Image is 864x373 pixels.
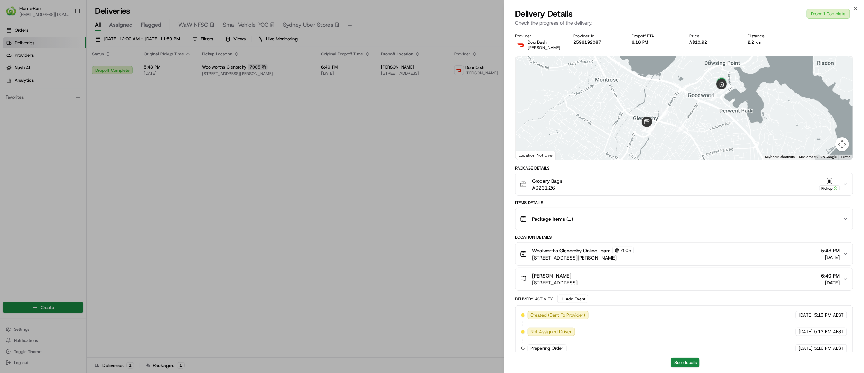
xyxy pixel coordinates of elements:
span: [DATE] [821,279,840,286]
div: Package Details [515,165,853,171]
span: Map data ©2025 Google [799,155,837,159]
span: Not Assigned Driver [531,329,572,335]
span: Grocery Bags [532,178,563,184]
div: Pickup [819,185,840,191]
span: Woolworths Glenorchy Online Team [532,247,611,254]
button: Pickup [819,178,840,191]
span: [DATE] [799,329,813,335]
a: Terms (opens in new tab) [841,155,850,159]
button: Keyboard shortcuts [765,155,795,160]
button: Map camera controls [835,137,849,151]
div: Price [690,33,737,39]
div: Dropoff ETA [632,33,679,39]
div: 2 [642,122,655,135]
span: A$231.26 [532,184,563,191]
span: Created (Sent To Provider) [531,312,585,318]
span: DoorDash [528,39,547,45]
div: Distance [748,33,795,39]
button: Grocery BagsA$231.26Pickup [516,173,853,195]
span: [DATE] [799,345,813,352]
img: Google [518,151,540,160]
span: [STREET_ADDRESS] [532,279,578,286]
button: Add Event [557,295,588,303]
div: Location Details [515,235,853,240]
span: Package Items ( 1 ) [532,216,573,222]
div: Location Not Live [516,151,556,160]
button: See details [671,358,700,367]
div: Items Details [515,200,853,206]
div: Delivery Activity [515,296,553,302]
button: Package Items (1) [516,208,853,230]
div: 2.2 km [748,39,795,45]
img: doordash_logo_v2.png [515,39,527,51]
p: Check the progress of the delivery. [515,19,853,26]
div: 6:16 PM [632,39,679,45]
div: Provider Id [574,33,621,39]
span: [PERSON_NAME] [528,45,561,51]
span: 5:16 PM AEST [814,345,844,352]
span: 5:13 PM AEST [814,312,844,318]
div: 13 [658,107,671,120]
span: [DATE] [821,254,840,261]
div: 14 [707,91,720,104]
div: A$10.92 [690,39,737,45]
div: 1 [673,122,687,135]
a: Open this area in Google Maps (opens a new window) [518,151,540,160]
span: 5:48 PM [821,247,840,254]
span: Delivery Details [515,8,573,19]
button: Woolworths Glenorchy Online Team7005[STREET_ADDRESS][PERSON_NAME]5:48 PM[DATE] [516,243,853,265]
span: [PERSON_NAME] [532,272,572,279]
span: Preparing Order [531,345,564,352]
button: 2596192087 [574,39,601,45]
span: 7005 [620,248,632,253]
div: Provider [515,33,563,39]
span: 6:40 PM [821,272,840,279]
div: 12 [643,123,656,136]
button: [PERSON_NAME][STREET_ADDRESS]6:40 PM[DATE] [516,268,853,290]
span: [STREET_ADDRESS][PERSON_NAME] [532,254,634,261]
span: [DATE] [799,312,813,318]
span: 5:13 PM AEST [814,329,844,335]
div: 4 [638,122,652,135]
